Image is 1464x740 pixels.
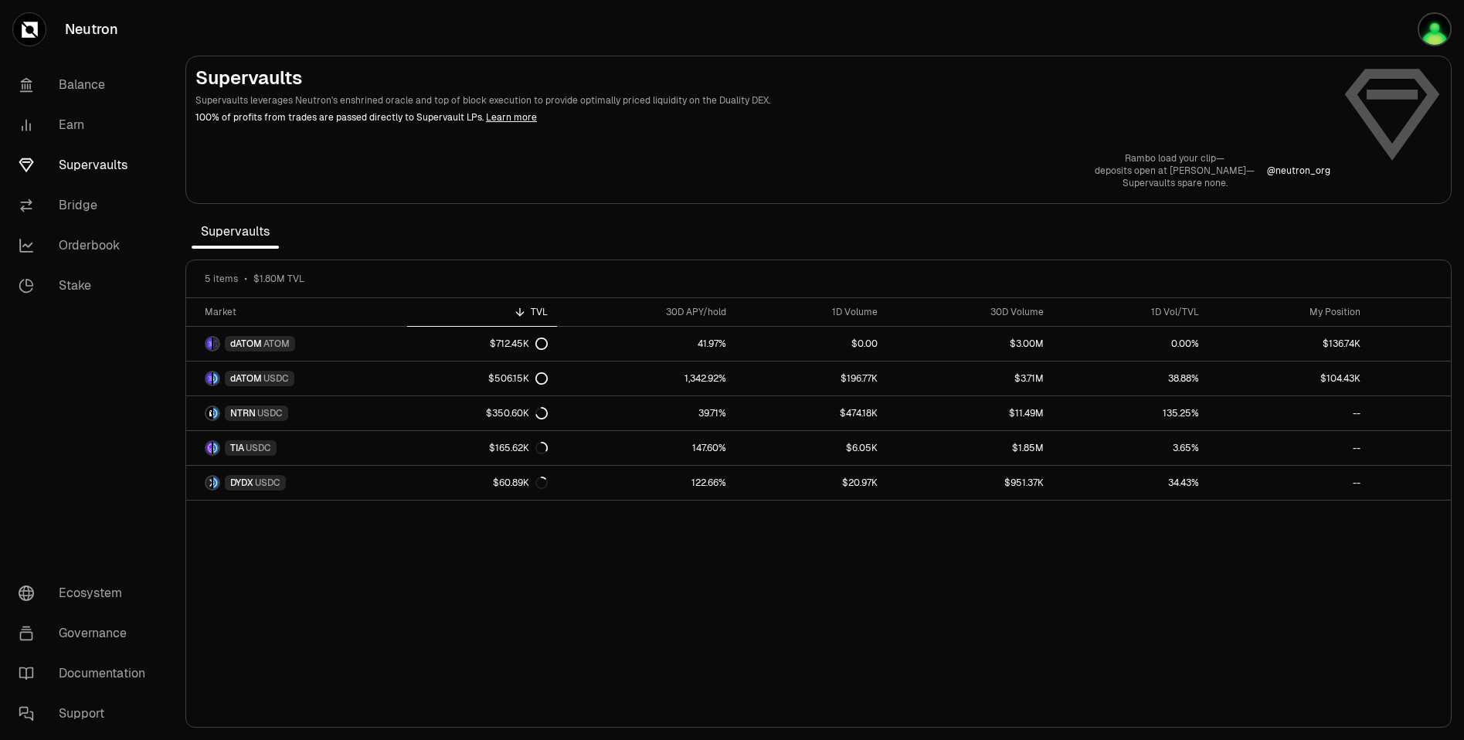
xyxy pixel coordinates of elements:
[195,110,1330,124] p: 100% of profits from trades are passed directly to Supervault LPs.
[195,66,1330,90] h2: Supervaults
[407,327,557,361] a: $712.45K
[230,477,253,489] span: DYDX
[6,185,167,226] a: Bridge
[257,407,283,419] span: USDC
[735,362,887,395] a: $196.77K
[195,93,1330,107] p: Supervaults leverages Neutron's enshrined oracle and top of block execution to provide optimally ...
[557,327,735,361] a: 41.97%
[1419,14,1450,45] img: brainKID
[213,477,219,489] img: USDC Logo
[416,306,548,318] div: TVL
[6,145,167,185] a: Supervaults
[230,407,256,419] span: NTRN
[887,396,1053,430] a: $11.49M
[1208,431,1370,465] a: --
[263,372,289,385] span: USDC
[206,407,212,419] img: NTRN Logo
[186,396,407,430] a: NTRN LogoUSDC LogoNTRNUSDC
[1208,396,1370,430] a: --
[486,111,537,124] a: Learn more
[1095,165,1255,177] p: deposits open at [PERSON_NAME]—
[6,226,167,266] a: Orderbook
[192,216,279,247] span: Supervaults
[205,306,398,318] div: Market
[186,431,407,465] a: TIA LogoUSDC LogoTIAUSDC
[205,273,238,285] span: 5 items
[255,477,280,489] span: USDC
[186,362,407,395] a: dATOM LogoUSDC LogodATOMUSDC
[186,466,407,500] a: DYDX LogoUSDC LogoDYDXUSDC
[186,327,407,361] a: dATOM LogoATOM LogodATOMATOM
[1267,165,1330,177] a: @neutron_org
[1062,306,1200,318] div: 1D Vol/TVL
[557,396,735,430] a: 39.71%
[407,396,557,430] a: $350.60K
[745,306,878,318] div: 1D Volume
[735,431,887,465] a: $6.05K
[6,613,167,653] a: Governance
[6,65,167,105] a: Balance
[1053,431,1209,465] a: 3.65%
[1053,327,1209,361] a: 0.00%
[1208,327,1370,361] a: $136.74K
[493,477,548,489] div: $60.89K
[6,105,167,145] a: Earn
[1053,466,1209,500] a: 34.43%
[490,338,548,350] div: $712.45K
[1095,177,1255,189] p: Supervaults spare none.
[407,362,557,395] a: $506.15K
[1208,362,1370,395] a: $104.43K
[1095,152,1255,165] p: Rambo load your clip—
[557,431,735,465] a: 147.60%
[896,306,1044,318] div: 30D Volume
[887,466,1053,500] a: $951.37K
[1095,152,1255,189] a: Rambo load your clip—deposits open at [PERSON_NAME]—Supervaults spare none.
[206,477,212,489] img: DYDX Logo
[407,431,557,465] a: $165.62K
[206,442,212,454] img: TIA Logo
[735,327,887,361] a: $0.00
[213,442,219,454] img: USDC Logo
[6,573,167,613] a: Ecosystem
[230,372,262,385] span: dATOM
[407,466,557,500] a: $60.89K
[887,431,1053,465] a: $1.85M
[206,338,212,350] img: dATOM Logo
[246,442,271,454] span: USDC
[1053,362,1209,395] a: 38.88%
[230,338,262,350] span: dATOM
[887,327,1053,361] a: $3.00M
[6,653,167,694] a: Documentation
[213,372,219,385] img: USDC Logo
[206,372,212,385] img: dATOM Logo
[557,466,735,500] a: 122.66%
[213,338,219,350] img: ATOM Logo
[1218,306,1360,318] div: My Position
[735,466,887,500] a: $20.97K
[1208,466,1370,500] a: --
[213,407,219,419] img: USDC Logo
[489,442,548,454] div: $165.62K
[1267,165,1330,177] p: @ neutron_org
[566,306,726,318] div: 30D APY/hold
[887,362,1053,395] a: $3.71M
[6,694,167,734] a: Support
[488,372,548,385] div: $506.15K
[230,442,244,454] span: TIA
[735,396,887,430] a: $474.18K
[1053,396,1209,430] a: 135.25%
[253,273,304,285] span: $1.80M TVL
[557,362,735,395] a: 1,342.92%
[486,407,548,419] div: $350.60K
[6,266,167,306] a: Stake
[263,338,290,350] span: ATOM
